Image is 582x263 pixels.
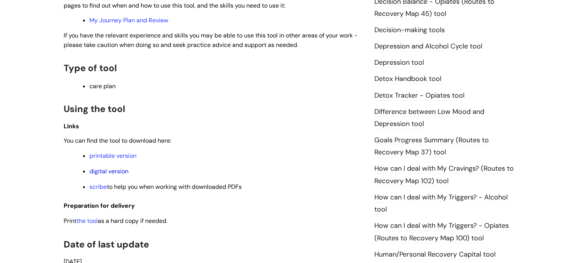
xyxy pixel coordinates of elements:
span: Using the tool [64,103,125,115]
span: Date of last update [64,238,149,250]
span: care plan [89,82,116,90]
a: scribe [89,183,107,191]
a: My Journey Plan and Review [89,16,168,24]
span: to help you when working with downloaded PDFs [89,183,242,191]
span: Preparation for delivery [64,202,135,210]
a: How can I deal with My Cravings? (Routes to Recovery Map 102) tool [374,164,514,186]
a: Detox Handbook tool [374,74,441,84]
span: You can find the tool to download here: [64,137,171,145]
a: digital version [89,167,128,175]
a: How can I deal with My Triggers? - Alcohol tool [374,193,508,215]
span: If you have the relevant experience and skills you may be able to use this tool in other areas of... [64,31,358,49]
a: the tool [77,217,98,225]
span: Type of tool [64,62,117,74]
a: How can I deal with My Triggers? - Opiates (Routes to Recovery Map 100) tool [374,221,509,243]
a: Goals Progress Summary (Routes to Recovery Map 37) tool [374,135,489,157]
span: Print as a hard copy if needed. [64,217,167,225]
a: Difference between Low Mood and Depression tool [374,107,484,129]
a: Detox Tracker - Opiates tool [374,91,465,101]
a: printable version [89,152,136,160]
a: Decision-making tools [374,25,445,35]
a: Depression tool [374,58,424,68]
a: Human/Personal Recovery Capital tool [374,250,496,260]
a: Depression and Alcohol Cycle tool [374,42,482,51]
span: Links [64,122,79,130]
